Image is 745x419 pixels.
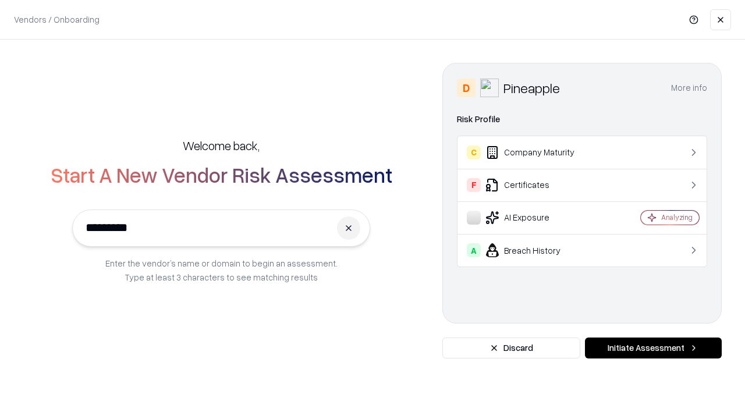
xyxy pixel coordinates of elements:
[661,212,693,222] div: Analyzing
[457,79,476,97] div: D
[14,13,100,26] p: Vendors / Onboarding
[467,211,606,225] div: AI Exposure
[467,243,481,257] div: A
[585,338,722,358] button: Initiate Assessment
[480,79,499,97] img: Pineapple
[51,163,392,186] h2: Start A New Vendor Risk Assessment
[467,145,481,159] div: C
[671,77,707,98] button: More info
[442,338,580,358] button: Discard
[457,112,707,126] div: Risk Profile
[105,256,338,284] p: Enter the vendor’s name or domain to begin an assessment. Type at least 3 characters to see match...
[183,137,260,154] h5: Welcome back,
[503,79,560,97] div: Pineapple
[467,178,481,192] div: F
[467,243,606,257] div: Breach History
[467,178,606,192] div: Certificates
[467,145,606,159] div: Company Maturity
